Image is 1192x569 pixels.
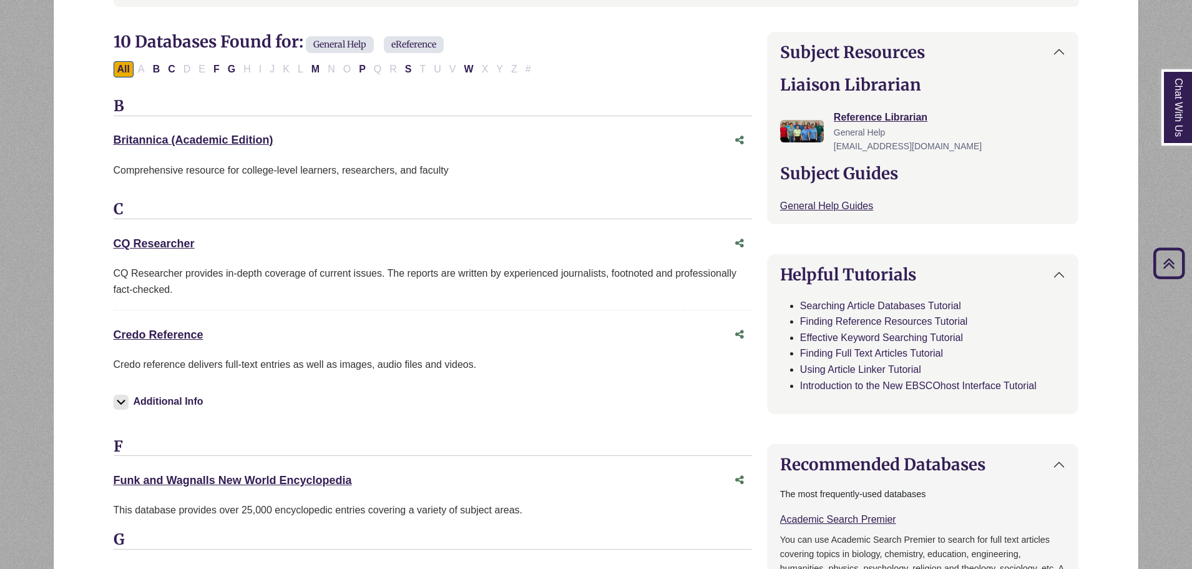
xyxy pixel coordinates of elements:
[401,61,416,77] button: Filter Results S
[800,364,921,375] a: Using Article Linker Tutorial
[164,61,179,77] button: Filter Results C
[768,32,1078,72] button: Subject Resources
[800,348,943,359] a: Finding Full Text Articles Tutorial
[384,36,444,53] span: eReference
[114,31,303,52] span: 10 Databases Found for:
[114,63,536,74] div: Alpha-list to filter by first letter of database name
[834,112,927,122] a: Reference Librarian
[114,357,752,373] p: Credo reference delivers full-text entries as well as images, audio files and videos.
[355,61,369,77] button: Filter Results P
[834,127,886,137] span: General Help
[224,61,239,77] button: Filter Results G
[149,61,164,77] button: Filter Results B
[114,61,134,77] button: All
[114,531,752,550] h3: G
[114,329,203,341] a: Credo Reference
[306,36,374,53] span: General Help
[780,75,1066,94] h2: Liaison Librarian
[1149,255,1189,272] a: Back to Top
[800,380,1037,391] a: Introduction to the New EBSCOhost Interface Tutorial
[114,162,752,179] p: Comprehensive resource for college-level learners, researchers, and faculty
[114,393,207,410] button: Additional Info
[727,232,752,255] button: Share this database
[727,468,752,492] button: Share this database
[780,514,896,525] a: Academic Search Premier
[800,332,963,343] a: Effective Keyword Searching Tutorial
[768,445,1078,484] button: Recommended Databases
[114,200,752,219] h3: C
[114,237,195,250] a: CQ Researcher
[780,487,1066,502] p: The most frequently-used databases
[114,97,752,116] h3: B
[800,316,968,327] a: Finding Reference Resources Tutorial
[727,323,752,347] button: Share this database
[114,265,752,297] div: CQ Researcher provides in-depth coverage of current issues. The reports are written by experience...
[114,438,752,457] h3: F
[114,474,352,487] a: Funk and Wagnalls New World Encyclopedia
[834,141,982,151] span: [EMAIL_ADDRESS][DOMAIN_NAME]
[461,61,477,77] button: Filter Results W
[114,134,273,146] a: Britannica (Academic Edition)
[727,129,752,152] button: Share this database
[210,61,223,77] button: Filter Results F
[780,120,824,142] img: Reference Librarian
[114,502,752,518] div: This database provides over 25,000 encyclopedic entries covering a variety of subject areas.
[308,61,323,77] button: Filter Results M
[780,200,873,211] a: General Help Guides
[768,255,1078,294] button: Helpful Tutorials
[780,164,1066,183] h2: Subject Guides
[800,300,961,311] a: Searching Article Databases Tutorial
